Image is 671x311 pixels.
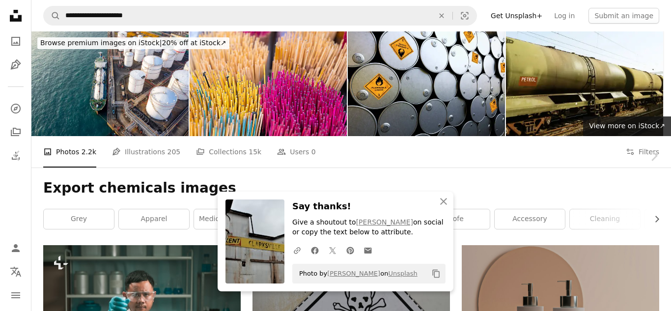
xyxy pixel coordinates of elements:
button: Filters [626,136,659,168]
a: Explore [6,99,26,118]
a: Illustrations 205 [112,136,180,168]
button: Clear [431,6,452,25]
button: Copy to clipboard [428,265,445,282]
button: Menu [6,285,26,305]
h1: Export chemicals images [43,179,659,197]
a: Share on Twitter [324,240,341,260]
a: Log in [548,8,581,24]
a: View more on iStock↗ [583,116,671,136]
button: Visual search [453,6,476,25]
a: medical professional [194,209,264,229]
a: Browse premium images on iStock|20% off at iStock↗ [31,31,235,55]
a: Photos [6,31,26,51]
button: scroll list to the right [648,209,659,229]
img: Oil Storage tank in the port in Tsing Yi, Hong Kong [31,31,189,136]
a: Share on Facebook [306,240,324,260]
a: accessory [495,209,565,229]
a: Unsplash [388,270,417,277]
div: 20% off at iStock ↗ [37,37,229,49]
p: Give a shoutout to on social or copy the text below to attribute. [292,218,446,237]
h3: Say thanks! [292,199,446,214]
button: Submit an image [588,8,659,24]
a: Get Unsplash+ [485,8,548,24]
span: 0 [311,146,316,157]
img: Colorful incense sticks on a market stall in India, agarbatti used for religious rituals in Asia,... [190,31,347,136]
a: Illustrations [6,55,26,75]
span: 205 [168,146,181,157]
form: Find visuals sitewide [43,6,477,26]
a: Next [637,109,671,203]
img: A stack of shiny metallic oil drums with "flammable liquid" warning sigs [348,31,505,136]
a: Share on Pinterest [341,240,359,260]
a: Collections 15k [196,136,261,168]
span: 15k [249,146,261,157]
a: [PERSON_NAME] [327,270,380,277]
span: Browse premium images on iStock | [40,39,162,47]
a: apparel [119,209,189,229]
a: glofe [419,209,490,229]
img: Train with tankers carrying crude oil Petrol [506,31,663,136]
a: cleaning [570,209,640,229]
span: Photo by on [294,266,418,282]
button: Search Unsplash [44,6,60,25]
a: Log in / Sign up [6,238,26,258]
a: Users 0 [277,136,316,168]
span: View more on iStock ↗ [589,122,665,130]
a: Share over email [359,240,377,260]
button: Language [6,262,26,282]
a: grey [44,209,114,229]
a: [PERSON_NAME] [356,218,413,226]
